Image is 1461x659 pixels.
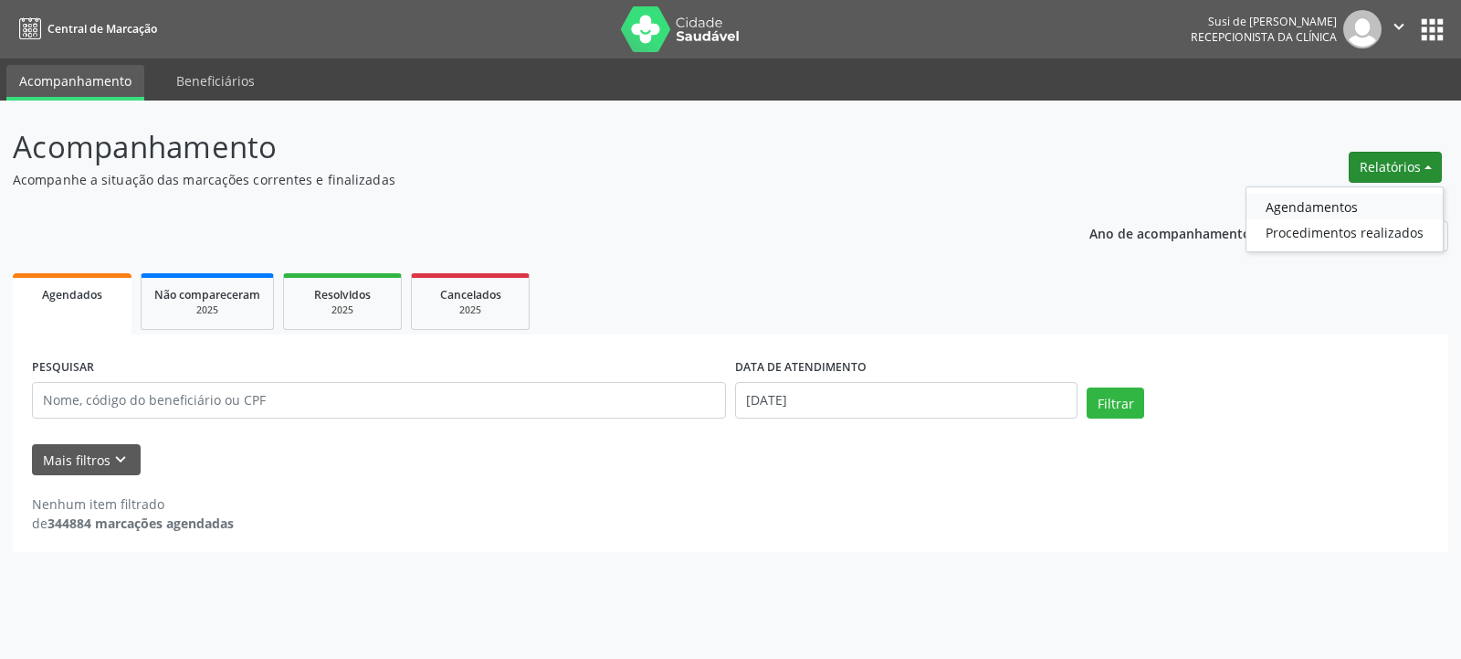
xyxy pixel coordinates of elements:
strong: 344884 marcações agendadas [47,515,234,532]
label: DATA DE ATENDIMENTO [735,354,867,382]
a: Beneficiários [163,65,268,97]
p: Ano de acompanhamento [1089,221,1251,244]
input: Selecione um intervalo [735,382,1077,419]
div: 2025 [154,303,260,317]
img: img [1343,10,1382,48]
button: apps [1416,14,1448,46]
div: 2025 [297,303,388,317]
span: Cancelados [440,287,501,303]
button:  [1382,10,1416,48]
input: Nome, código do beneficiário ou CPF [32,382,726,419]
i: keyboard_arrow_down [110,450,131,470]
span: Resolvidos [314,287,371,303]
button: Filtrar [1087,388,1144,419]
span: Não compareceram [154,287,260,303]
i:  [1389,16,1409,37]
a: Procedimentos realizados [1246,219,1443,245]
div: 2025 [425,303,516,317]
span: Central de Marcação [47,21,157,37]
ul: Relatórios [1246,186,1444,252]
div: Nenhum item filtrado [32,494,234,514]
a: Agendamentos [1246,194,1443,219]
span: Agendados [42,287,102,303]
a: Acompanhamento [6,65,144,101]
button: Mais filtroskeyboard_arrow_down [32,444,141,476]
div: Susi de [PERSON_NAME] [1191,14,1337,29]
button: Relatórios [1349,152,1442,183]
span: Recepcionista da clínica [1191,29,1337,45]
label: PESQUISAR [32,354,94,382]
p: Acompanhamento [13,124,1017,170]
p: Acompanhe a situação das marcações correntes e finalizadas [13,170,1017,189]
div: de [32,514,234,533]
a: Central de Marcação [13,14,157,44]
